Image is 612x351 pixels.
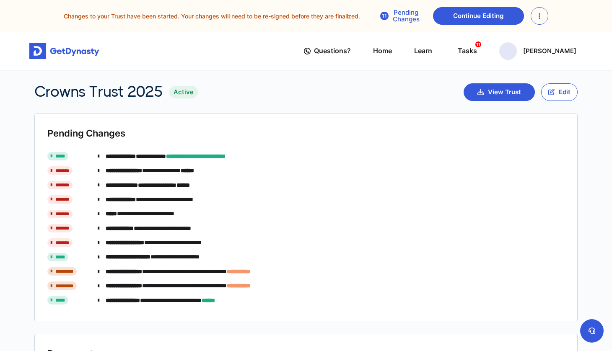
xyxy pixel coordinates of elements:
[374,9,426,23] div: Pending Changes
[499,42,576,60] button: Person[PERSON_NAME]
[523,48,576,54] p: [PERSON_NAME]
[314,43,351,59] span: Questions?
[541,83,578,101] button: Edit
[458,43,477,59] div: Tasks
[169,86,198,99] span: Active
[464,83,535,101] button: View Trust
[373,7,426,25] button: Pending Changes
[304,39,351,63] a: Questions?
[29,43,99,59] img: Get started for free with Dynasty Trust Company
[454,39,477,63] a: Tasks11
[373,39,392,63] a: Home
[7,7,605,25] div: Changes to your Trust have been started. Your changes will need to be re-signed before they are f...
[499,42,569,60] img: Person
[414,39,432,63] a: Learn
[34,83,198,101] div: Crowns Trust 2025
[47,127,125,139] span: Pending Changes
[475,41,481,47] span: 11
[433,7,524,25] a: Continue Editing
